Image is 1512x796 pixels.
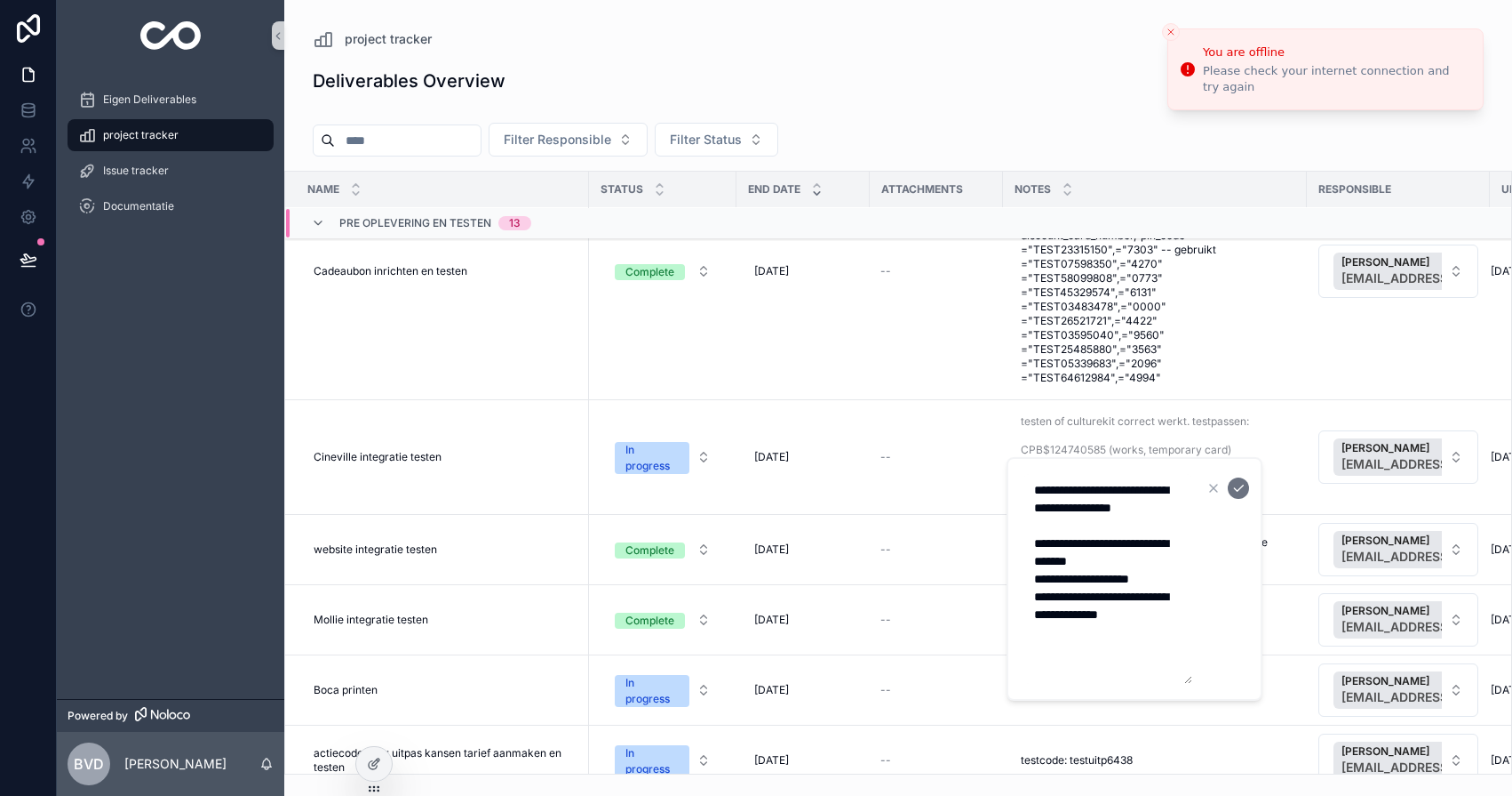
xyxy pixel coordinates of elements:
button: Select Button [601,736,725,784]
a: Select Button [1317,244,1479,299]
a: Select Button [600,603,726,637]
button: Select Button [1318,523,1478,576]
a: -- [880,264,992,278]
button: Select Button [1318,663,1478,717]
div: You are offline [1203,44,1468,61]
span: [DATE] [754,753,789,768]
span: Responsible [1318,182,1391,197]
span: Status [601,182,643,197]
span: -- [880,450,891,464]
span: -- [880,613,891,627]
div: In progress [625,745,679,777]
span: Name [307,182,339,197]
a: Select Button [600,432,726,482]
a: [DATE] [747,676,859,704]
span: [DATE] [754,613,789,627]
span: -- [880,264,891,278]
span: End Date [748,182,800,197]
a: actiecode voor uitpas kansen tarief aanmaken en testen [306,739,578,782]
span: Filter Responsible [504,131,611,149]
span: Mollie integratie testen [314,613,428,627]
button: Select Button [489,123,648,157]
button: Select Button [1318,593,1478,647]
span: -- [880,683,891,697]
span: -- [880,543,891,557]
span: [DATE] [754,264,789,278]
a: Eigen Deliverables [68,84,274,116]
span: Filter Status [670,131,742,149]
span: Boca printen [314,683,378,697]
span: Cadeaubon inrichten en testen [314,264,467,278]
a: Mollie integratie testen [306,606,578,634]
button: Select Button [1318,430,1478,484]
span: project tracker [345,30,432,48]
span: Cineville integratie testen [314,450,442,464]
a: Select Button [1317,663,1479,718]
span: Bvd [74,753,104,775]
span: Documentatie [103,199,174,213]
button: Select Button [601,255,725,287]
a: [DATE] [747,443,859,471]
span: website integratie testen [314,543,437,557]
button: Select Button [1318,245,1478,298]
a: Select Button [1317,733,1479,788]
span: actiecode voor uitpas kansen tarief aanmaken en testen [314,746,571,775]
span: Powered by [68,709,128,723]
button: Select Button [601,433,725,481]
span: [DATE] [754,543,789,557]
a: testen of culturekit correct werkt. testpassen: CPB$124740585 (works, temporary card) CPB$2629674... [1014,407,1296,507]
a: -- [880,450,992,464]
button: Select Button [601,604,725,636]
a: Select Button [600,254,726,288]
div: Please check your internet connection and try again [1203,63,1468,95]
a: -- [880,543,992,557]
a: -- [880,613,992,627]
div: In progress [625,675,679,707]
button: Select Button [601,534,725,566]
span: pre oplevering en testen [339,216,491,230]
span: Issue tracker [103,164,169,178]
a: -- [880,683,992,697]
a: cadeaubon nieuwe stijl met geld ipv vouchers. Openstaande vraag: is de bon voor alle bioscopen ge... [1014,150,1296,392]
a: project tracker [68,119,274,151]
button: Select Button [1318,734,1478,787]
span: [DATE] [754,450,789,464]
a: [DATE] [747,257,859,285]
div: Complete [625,613,674,629]
span: [DATE] [754,683,789,697]
a: [DATE] [747,746,859,775]
img: App logo [140,21,202,50]
a: [DATE] [747,535,859,564]
a: Select Button [600,665,726,715]
a: Boca printen [306,676,578,704]
div: Complete [625,543,674,559]
a: Cineville integratie testen [306,443,578,471]
a: Powered by [57,699,284,732]
a: Cadeaubon inrichten en testen [306,257,578,285]
div: Complete [625,264,674,280]
span: testcode: testuitp6438 [1021,753,1133,768]
button: Select Button [601,666,725,714]
span: Notes [1015,182,1051,197]
a: project tracker [313,28,432,50]
span: project tracker [103,128,179,142]
div: In progress [625,442,679,474]
a: -- [880,753,992,768]
span: -- [880,753,891,768]
a: Select Button [1317,522,1479,577]
a: Select Button [600,736,726,785]
span: Eigen Deliverables [103,92,196,107]
a: Documentatie [68,190,274,222]
span: testen of culturekit correct werkt. testpassen: CPB$124740585 (works, temporary card) CPB$2629674... [1021,414,1289,500]
div: scrollable content [57,71,284,245]
button: Close toast [1162,23,1180,41]
span: cadeaubon nieuwe stijl met geld ipv vouchers. Openstaande vraag: is de bon voor alle bioscopen ge... [1021,157,1289,385]
a: Select Button [1317,430,1479,485]
a: Select Button [600,533,726,567]
a: website integratie testen [306,535,578,564]
a: Select Button [1317,592,1479,647]
a: Issue tracker [68,155,274,187]
span: Attachments [881,182,963,197]
a: [DATE] [747,606,859,634]
div: 13 [509,216,521,230]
